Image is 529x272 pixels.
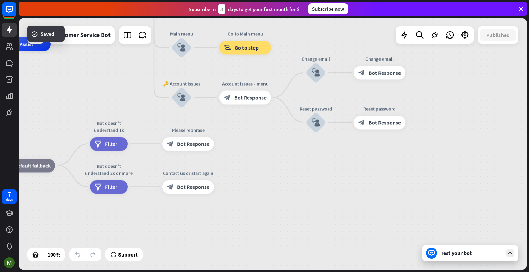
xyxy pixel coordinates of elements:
[31,31,38,37] i: success
[161,80,202,87] div: 🔑 Account issues
[6,3,26,23] button: Open LiveChat chat widget
[349,55,411,62] div: Change email
[234,94,267,101] span: Bot Response
[308,3,348,14] div: Subscribe now
[177,141,209,148] span: Bot Response
[85,163,133,177] div: Bot doesn't understand 2x or more
[312,68,320,77] i: block_user_input
[14,162,51,169] span: Default fallback
[157,127,219,134] div: Please rephrase
[358,119,365,126] i: block_bot_response
[295,105,336,112] div: Reset password
[214,31,276,37] div: Go to Main menu
[224,94,231,101] i: block_bot_response
[235,44,259,51] span: Go to step
[167,141,174,148] i: block_bot_response
[480,29,516,41] button: Published
[177,44,186,52] i: block_user_input
[105,184,117,191] span: Filter
[440,250,502,257] div: Test your bot
[358,69,365,76] i: block_bot_response
[41,30,54,37] span: Saved
[53,26,111,44] div: Customer Service Bot
[224,44,231,51] i: block_goto
[45,249,62,260] div: 100%
[369,119,401,126] span: Bot Response
[14,41,33,48] span: AI Assist
[85,120,133,134] div: Bot doesn't understand 1x
[157,170,219,177] div: Contact us or start again
[369,69,401,76] span: Bot Response
[177,184,209,191] span: Bot Response
[94,141,102,148] i: filter
[161,31,202,37] div: Main menu
[2,189,17,204] a: 7 days
[214,80,276,87] div: Account issues - menu
[8,191,11,197] div: 7
[189,4,302,14] div: Subscribe in days to get your first month for $1
[349,105,411,112] div: Reset password
[94,184,102,191] i: filter
[295,55,336,62] div: Change email
[118,249,138,260] span: Support
[218,4,225,14] div: 3
[105,141,117,148] span: Filter
[312,118,320,127] i: block_user_input
[6,197,13,202] div: days
[177,94,186,102] i: block_user_input
[167,184,174,191] i: block_bot_response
